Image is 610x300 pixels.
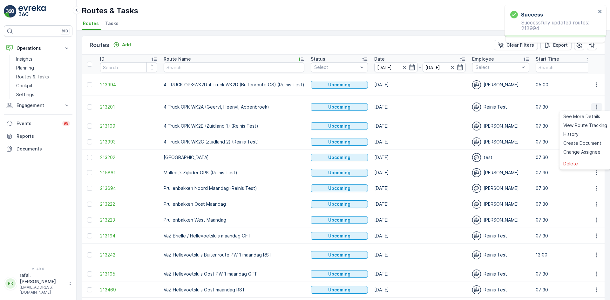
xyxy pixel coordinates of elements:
[16,74,49,80] p: Routes & Tasks
[328,154,350,161] p: Upcoming
[532,180,596,196] td: 07:30
[100,217,157,223] a: 213223
[311,169,368,177] button: Upcoming
[160,134,308,150] td: 4 Truck OPK WK2C (Zuidland 2) (Reinis Test)
[100,56,105,62] p: ID
[374,56,385,62] p: Date
[16,65,34,71] p: Planning
[87,123,92,129] div: Toggle Row Selected
[4,5,17,18] img: logo
[17,102,60,109] p: Engagement
[164,62,304,72] input: Search
[100,154,157,161] a: 213202
[536,56,559,62] p: Start Time
[563,113,600,120] span: See More Details
[472,250,481,259] img: svg%3e
[328,217,350,223] p: Upcoming
[14,81,72,90] a: Cockpit
[87,139,92,144] div: Toggle Row Selected
[87,155,92,160] div: Toggle Row Selected
[472,80,481,89] img: svg%3e
[472,122,481,130] img: svg%3e
[532,244,596,266] td: 13:00
[87,252,92,257] div: Toggle Row Selected
[536,62,593,72] input: Search
[472,270,529,278] div: Reinis Test
[371,96,469,118] td: [DATE]
[506,42,534,48] p: Clear Filters
[328,201,350,207] p: Upcoming
[472,80,529,89] div: [PERSON_NAME]
[472,184,529,193] div: [PERSON_NAME]
[328,233,350,239] p: Upcoming
[472,216,481,224] img: svg%3e
[563,122,607,129] span: View Route Tracking
[328,104,350,110] p: Upcoming
[100,287,157,293] span: 213469
[563,131,579,137] span: History
[17,45,60,51] p: Operations
[4,272,72,295] button: RRrafal.[PERSON_NAME][EMAIL_ADDRESS][DOMAIN_NAME]
[311,286,368,294] button: Upcoming
[472,231,481,240] img: svg%3e
[87,287,92,292] div: Toggle Row Selected
[4,267,72,271] span: v 1.49.0
[328,82,350,88] p: Upcoming
[87,104,92,110] div: Toggle Row Selected
[20,285,65,295] p: [EMAIL_ADDRESS][DOMAIN_NAME]
[472,122,529,130] div: [PERSON_NAME]
[472,137,481,146] img: svg%3e
[371,150,469,165] td: [DATE]
[371,74,469,96] td: [DATE]
[100,170,157,176] a: 215861
[532,74,596,96] td: 05:00
[14,55,72,63] a: Insights
[472,200,481,209] img: svg%3e
[100,252,157,258] a: 213242
[100,123,157,129] a: 213199
[472,56,494,62] p: Employee
[563,161,578,167] span: Delete
[328,170,350,176] p: Upcoming
[563,140,601,146] span: Create Document
[87,202,92,207] div: Toggle Row Selected
[14,63,72,72] a: Planning
[100,82,157,88] span: 213994
[521,11,543,18] h3: Success
[314,64,358,70] p: Select
[90,41,109,50] p: Routes
[164,56,191,62] p: Route Name
[100,233,157,239] a: 213194
[472,184,481,193] img: svg%3e
[472,137,529,146] div: [PERSON_NAME]
[16,83,33,89] p: Cockpit
[17,133,70,139] p: Reports
[160,212,308,228] td: Prullenbakken West Maandag
[20,272,65,285] p: rafal.[PERSON_NAME]
[160,266,308,282] td: VaZ Hellevoetsluis Oost PW 1 maandag GFT
[160,165,308,180] td: Malledijk Zijlader OPK (Reinis Test)
[82,6,138,16] p: Routes & Tasks
[100,139,157,145] span: 213993
[328,271,350,277] p: Upcoming
[105,20,119,27] span: Tasks
[160,180,308,196] td: Prullenbakken Noord Maandag (Reinis Test)
[311,81,368,89] button: Upcoming
[17,146,70,152] p: Documents
[472,168,481,177] img: svg%3e
[532,196,596,212] td: 07:30
[423,62,466,72] input: dd/mm/yyyy
[371,196,469,212] td: [DATE]
[494,40,538,50] button: Clear Filters
[371,282,469,298] td: [DATE]
[472,153,529,162] div: test
[419,63,421,71] p: -
[311,270,368,278] button: Upcoming
[371,266,469,282] td: [DATE]
[122,42,131,48] p: Add
[160,196,308,212] td: Prullenbakken Oost Maandag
